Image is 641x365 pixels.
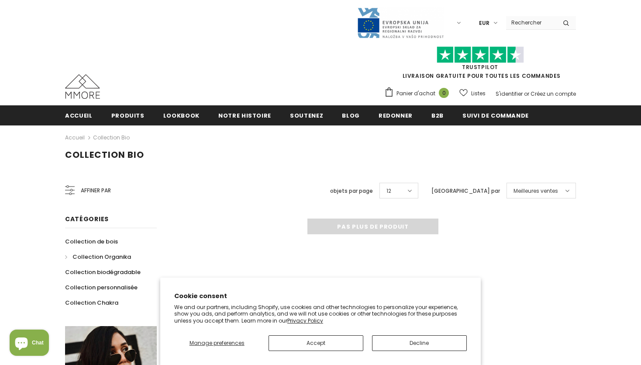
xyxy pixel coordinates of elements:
a: Collection personnalisée [65,280,138,295]
span: Collection de bois [65,237,118,246]
span: EUR [479,19,489,28]
a: Collection Bio [93,134,130,141]
span: Listes [471,89,486,98]
span: Manage preferences [190,339,245,347]
span: Collection personnalisée [65,283,138,292]
span: Blog [342,111,360,120]
span: Produits [111,111,145,120]
button: Accept [269,335,363,351]
span: Collection Organika [72,253,131,261]
p: We and our partners, including Shopify, use cookies and other technologies to personalize your ex... [174,304,467,324]
span: Accueil [65,111,93,120]
span: Collection Bio [65,149,144,161]
span: Affiner par [81,186,111,195]
a: Notre histoire [218,105,271,125]
a: Accueil [65,132,85,143]
span: Notre histoire [218,111,271,120]
a: Collection Organika [65,249,131,264]
a: Suivi de commande [462,105,529,125]
span: Collection biodégradable [65,268,141,276]
a: Produits [111,105,145,125]
a: B2B [431,105,444,125]
span: Redonner [379,111,413,120]
span: 12 [386,187,391,195]
span: 0 [439,88,449,98]
button: Manage preferences [174,335,260,351]
a: Listes [459,86,486,101]
h2: Cookie consent [174,292,467,301]
a: soutenez [290,105,323,125]
a: Créez un compte [531,90,576,97]
img: Javni Razpis [357,7,444,39]
a: Blog [342,105,360,125]
img: Faites confiance aux étoiles pilotes [437,46,524,63]
input: Search Site [506,16,556,29]
span: Suivi de commande [462,111,529,120]
a: Collection de bois [65,234,118,249]
span: Panier d'achat [396,89,435,98]
a: Panier d'achat 0 [384,87,453,100]
span: Collection Chakra [65,299,118,307]
a: Lookbook [163,105,200,125]
a: Accueil [65,105,93,125]
label: objets par page [330,187,373,195]
a: S'identifier [496,90,523,97]
a: Javni Razpis [357,19,444,26]
a: Collection biodégradable [65,264,141,280]
inbox-online-store-chat: Shopify online store chat [7,330,52,358]
button: Decline [372,335,467,351]
a: Collection Chakra [65,295,118,310]
span: soutenez [290,111,323,120]
img: Cas MMORE [65,74,100,99]
span: Lookbook [163,111,200,120]
span: Catégories [65,215,109,223]
span: B2B [431,111,444,120]
span: or [524,90,529,97]
label: [GEOGRAPHIC_DATA] par [431,187,500,195]
span: Meilleures ventes [513,187,558,195]
a: TrustPilot [462,63,498,71]
span: LIVRAISON GRATUITE POUR TOUTES LES COMMANDES [384,50,576,80]
a: Privacy Policy [287,317,323,324]
a: Redonner [379,105,413,125]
